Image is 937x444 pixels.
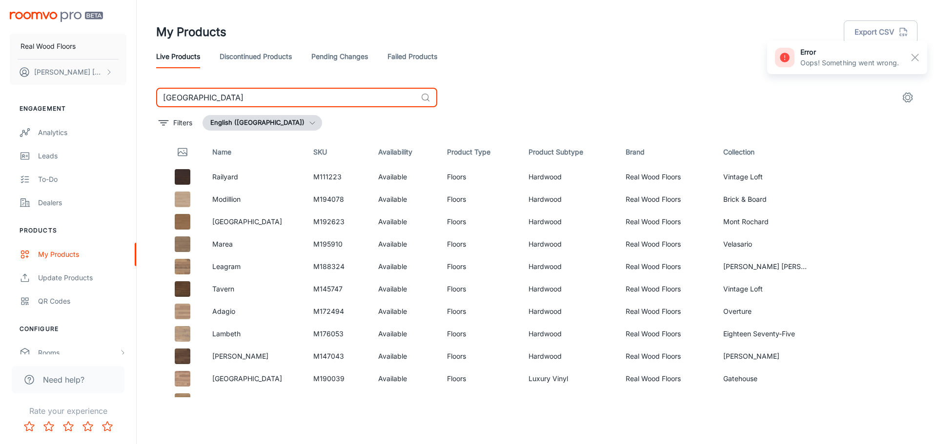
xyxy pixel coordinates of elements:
[439,166,521,188] td: Floors
[173,117,192,128] p: Filters
[311,45,368,68] a: Pending Changes
[618,390,715,412] td: Real Wood Floors
[156,45,200,68] a: Live Products
[715,255,816,278] td: [PERSON_NAME] [PERSON_NAME]
[715,278,816,300] td: Vintage Loft
[439,390,521,412] td: Floors
[212,240,233,248] a: Marea
[43,374,84,386] span: Need help?
[370,390,439,412] td: Available
[715,188,816,211] td: Brick & Board
[212,217,282,226] a: [GEOGRAPHIC_DATA]
[20,41,76,52] p: Real Wood Floors
[212,195,241,203] a: Modillion
[306,188,370,211] td: M194078
[306,367,370,390] td: M190039
[618,300,715,323] td: Real Wood Floors
[38,249,126,260] div: My Products
[10,12,103,22] img: Roomvo PRO Beta
[98,417,117,436] button: Rate 5 star
[618,211,715,233] td: Real Wood Floors
[370,367,439,390] td: Available
[212,329,241,338] a: Lambeth
[618,278,715,300] td: Real Wood Floors
[306,233,370,255] td: M195910
[715,233,816,255] td: Velasario
[220,45,292,68] a: Discontinued Products
[212,173,238,181] a: Railyard
[521,300,618,323] td: Hardwood
[521,255,618,278] td: Hardwood
[439,345,521,367] td: Floors
[439,211,521,233] td: Floors
[715,138,816,166] th: Collection
[370,138,439,166] th: Availability
[38,174,126,185] div: To-do
[800,58,899,68] p: Oops! Something went wrong.
[844,20,917,44] button: Export CSV
[39,417,59,436] button: Rate 2 star
[212,397,246,405] a: Horseshoe
[38,127,126,138] div: Analytics
[370,188,439,211] td: Available
[521,188,618,211] td: Hardwood
[439,188,521,211] td: Floors
[521,390,618,412] td: Luxury Vinyl
[38,296,126,307] div: QR Codes
[439,300,521,323] td: Floors
[618,233,715,255] td: Real Wood Floors
[618,255,715,278] td: Real Wood Floors
[59,417,78,436] button: Rate 3 star
[8,405,128,417] p: Rate your experience
[800,47,899,58] h6: error
[156,23,226,41] h1: My Products
[306,323,370,345] td: M176053
[618,188,715,211] td: Real Wood Floors
[370,233,439,255] td: Available
[521,138,618,166] th: Product Subtype
[10,34,126,59] button: Real Wood Floors
[306,211,370,233] td: M192623
[34,67,103,77] p: [PERSON_NAME] [PERSON_NAME]
[203,115,322,131] button: English ([GEOGRAPHIC_DATA])
[387,45,437,68] a: Failed Products
[521,345,618,367] td: Hardwood
[439,323,521,345] td: Floors
[618,345,715,367] td: Real Wood Floors
[370,255,439,278] td: Available
[306,390,370,412] td: M188798
[10,59,126,85] button: [PERSON_NAME] [PERSON_NAME]
[521,166,618,188] td: Hardwood
[521,211,618,233] td: Hardwood
[715,367,816,390] td: Gatehouse
[20,417,39,436] button: Rate 1 star
[38,347,119,358] div: Rooms
[306,278,370,300] td: M145747
[306,300,370,323] td: M172494
[521,278,618,300] td: Hardwood
[177,146,188,158] svg: Thumbnail
[439,278,521,300] td: Floors
[212,262,241,270] a: Leagram
[618,323,715,345] td: Real Wood Floors
[439,255,521,278] td: Floors
[521,233,618,255] td: Hardwood
[156,88,417,107] input: Search
[618,166,715,188] td: Real Wood Floors
[38,197,126,208] div: Dealers
[204,138,306,166] th: Name
[212,374,282,383] a: [GEOGRAPHIC_DATA]
[370,278,439,300] td: Available
[370,166,439,188] td: Available
[156,115,195,131] button: filter
[618,138,715,166] th: Brand
[306,166,370,188] td: M111223
[370,211,439,233] td: Available
[521,367,618,390] td: Luxury Vinyl
[212,307,235,315] a: Adagio
[78,417,98,436] button: Rate 4 star
[38,151,126,161] div: Leads
[38,272,126,283] div: Update Products
[212,285,234,293] a: Tavern
[715,323,816,345] td: Eighteen Seventy-Five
